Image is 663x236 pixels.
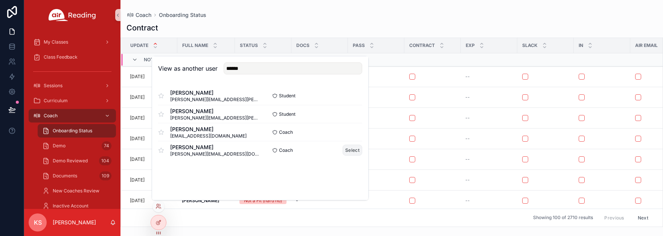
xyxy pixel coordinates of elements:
[182,198,219,203] strong: [PERSON_NAME]
[465,156,470,162] span: --
[49,9,96,21] img: App logo
[127,11,151,19] a: Coach
[130,198,145,204] p: [DATE]
[159,11,206,19] a: Onboarding Status
[130,156,145,162] p: [DATE]
[38,124,116,138] a: Onboarding Status
[279,129,293,135] span: Coach
[144,57,191,63] span: Not a Fit (hard no)
[44,83,62,89] span: Sessions
[465,136,470,142] span: --
[53,158,88,164] span: Demo Reviewed
[296,198,298,204] span: -
[170,126,247,133] span: [PERSON_NAME]
[136,11,151,19] span: Coach
[127,23,158,33] h1: Contract
[38,154,116,168] a: Demo Reviewed104
[53,188,99,194] span: New Coaches Review
[170,107,260,115] span: [PERSON_NAME]
[158,64,218,73] h2: View as another user
[239,197,287,204] a: Not a Fit (hard no)
[130,198,173,204] a: [DATE]
[34,218,42,227] span: KS
[170,89,260,97] span: [PERSON_NAME]
[53,128,92,134] span: Onboarding Status
[130,177,173,183] a: [DATE]
[465,94,513,100] a: --
[38,169,116,183] a: Documents109
[465,115,513,121] a: --
[29,94,116,107] a: Curriculum
[633,212,654,224] button: Next
[466,42,475,48] span: Exp
[130,115,173,121] a: [DATE]
[38,184,116,198] a: New Coaches Review
[465,115,470,121] span: --
[170,133,247,139] span: [EMAIL_ADDRESS][DOMAIN_NAME]
[279,111,296,117] span: Student
[24,30,120,209] div: scrollable content
[38,139,116,153] a: Demo74
[279,93,296,99] span: Student
[465,74,513,80] a: --
[170,144,260,151] span: [PERSON_NAME]
[182,42,208,48] span: Full name
[182,198,230,204] a: [PERSON_NAME]
[296,42,309,48] span: Docs
[29,79,116,92] a: Sessions
[130,177,145,183] p: [DATE]
[465,198,513,204] a: --
[244,197,282,204] div: Not a Fit (hard no)
[465,156,513,162] a: --
[170,115,260,121] span: [PERSON_NAME][EMAIL_ADDRESS][PERSON_NAME][DOMAIN_NAME]
[635,42,658,48] span: Air Email
[29,50,116,64] a: Class Feedback
[279,147,293,153] span: Coach
[130,136,145,142] p: [DATE]
[522,42,538,48] span: Slack
[44,98,68,104] span: Curriculum
[130,94,173,100] a: [DATE]
[353,42,365,48] span: Pass
[409,42,435,48] span: Contract
[296,198,343,204] a: -
[29,35,116,49] a: My Classes
[99,171,111,180] div: 109
[53,143,66,149] span: Demo
[240,42,258,48] span: Status
[130,94,145,100] p: [DATE]
[130,136,173,142] a: [DATE]
[465,74,470,80] span: --
[130,42,148,48] span: Update
[130,74,145,80] p: [DATE]
[343,145,362,156] button: Select
[44,54,78,60] span: Class Feedback
[579,42,583,48] span: In
[44,39,68,45] span: My Classes
[53,173,77,179] span: Documents
[38,199,116,213] a: Inactive Account
[465,177,513,183] a: --
[29,109,116,123] a: Coach
[170,97,260,103] span: [PERSON_NAME][EMAIL_ADDRESS][PERSON_NAME][DOMAIN_NAME]
[130,115,145,121] p: [DATE]
[465,198,470,204] span: --
[44,113,58,119] span: Coach
[99,156,111,165] div: 104
[465,94,470,100] span: --
[53,219,96,226] p: [PERSON_NAME]
[533,215,593,221] span: Showing 100 of 2710 results
[170,151,260,157] span: [PERSON_NAME][EMAIL_ADDRESS][DOMAIN_NAME]
[130,74,173,80] a: [DATE]
[130,156,173,162] a: [DATE]
[1,36,8,44] iframe: Spotlight
[53,203,88,209] span: Inactive Account
[465,136,513,142] a: --
[465,177,470,183] span: --
[102,141,111,150] div: 74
